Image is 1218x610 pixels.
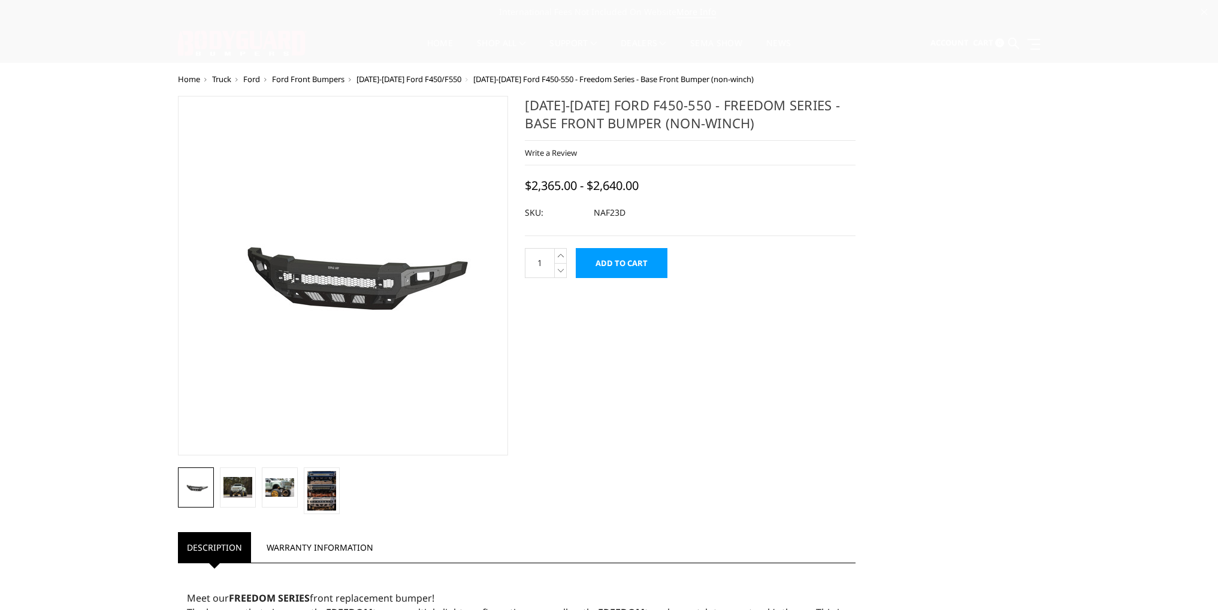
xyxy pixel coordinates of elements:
[525,177,639,194] span: $2,365.00 - $2,640.00
[178,96,509,455] a: 2023-2025 Ford F450-550 - Freedom Series - Base Front Bumper (non-winch)
[243,74,260,84] a: Ford
[178,74,200,84] a: Home
[973,27,1004,59] a: Cart 0
[473,74,754,84] span: [DATE]-[DATE] Ford F450-550 - Freedom Series - Base Front Bumper (non-winch)
[258,532,382,563] a: Warranty Information
[930,27,969,59] a: Account
[212,74,231,84] a: Truck
[549,39,597,62] a: Support
[690,39,742,62] a: SEMA Show
[272,74,344,84] a: Ford Front Bumpers
[973,37,993,48] span: Cart
[477,39,525,62] a: shop all
[766,39,791,62] a: News
[223,477,252,498] img: 2023-2025 Ford F450-550 - Freedom Series - Base Front Bumper (non-winch)
[576,248,667,278] input: Add to Cart
[356,74,461,84] a: [DATE]-[DATE] Ford F450/F550
[525,202,585,224] dt: SKU:
[676,6,716,18] a: More Info
[187,591,434,605] span: Meet our front replacement bumper!
[182,481,210,495] img: 2023-2025 Ford F450-550 - Freedom Series - Base Front Bumper (non-winch)
[930,37,969,48] span: Account
[265,478,294,497] img: 2023-2025 Ford F450-550 - Freedom Series - Base Front Bumper (non-winch)
[307,471,336,511] img: Multiple lighting options
[229,591,310,605] strong: FREEDOM SERIES
[427,39,453,62] a: Home
[178,532,251,563] a: Description
[178,31,307,56] img: BODYGUARD BUMPERS
[193,206,492,346] img: 2023-2025 Ford F450-550 - Freedom Series - Base Front Bumper (non-winch)
[621,39,666,62] a: Dealers
[995,38,1004,47] span: 0
[525,96,856,141] h1: [DATE]-[DATE] Ford F450-550 - Freedom Series - Base Front Bumper (non-winch)
[525,147,577,158] a: Write a Review
[594,202,625,224] dd: NAF23D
